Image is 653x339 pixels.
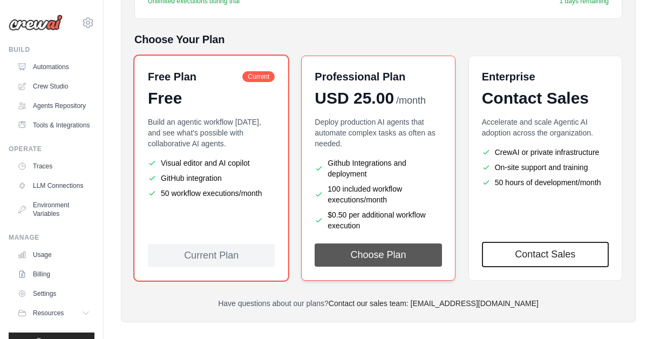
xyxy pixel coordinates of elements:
[9,45,94,54] div: Build
[13,97,94,114] a: Agents Repository
[33,309,64,317] span: Resources
[482,147,609,158] li: CrewAI or private infrastructure
[134,32,622,47] h5: Choose Your Plan
[396,93,426,108] span: /month
[482,162,609,173] li: On-site support and training
[9,145,94,153] div: Operate
[13,177,94,194] a: LLM Connections
[148,89,275,108] div: Free
[315,69,405,84] h6: Professional Plan
[13,304,94,322] button: Resources
[148,69,196,84] h6: Free Plan
[13,58,94,76] a: Automations
[13,196,94,222] a: Environment Variables
[148,244,275,267] div: Current Plan
[315,184,441,205] li: 100 included workflow executions/month
[482,89,609,108] div: Contact Sales
[482,177,609,188] li: 50 hours of development/month
[13,78,94,95] a: Crew Studio
[329,299,539,308] a: Contact our sales team: [EMAIL_ADDRESS][DOMAIN_NAME]
[482,242,609,267] a: Contact Sales
[148,188,275,199] li: 50 workflow executions/month
[9,15,63,31] img: Logo
[9,233,94,242] div: Manage
[315,89,394,108] span: USD 25.00
[148,158,275,168] li: Visual editor and AI copilot
[148,117,275,149] p: Build an agentic workflow [DATE], and see what's possible with collaborative AI agents.
[13,117,94,134] a: Tools & Integrations
[482,117,609,138] p: Accelerate and scale Agentic AI adoption across the organization.
[148,173,275,184] li: GitHub integration
[13,266,94,283] a: Billing
[315,158,441,179] li: Github Integrations and deployment
[242,71,275,82] span: Current
[315,209,441,231] li: $0.50 per additional workflow execution
[13,285,94,302] a: Settings
[13,158,94,175] a: Traces
[315,243,441,267] button: Choose Plan
[315,117,441,149] p: Deploy production AI agents that automate complex tasks as often as needed.
[13,246,94,263] a: Usage
[134,298,622,309] p: Have questions about our plans?
[482,69,609,84] h6: Enterprise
